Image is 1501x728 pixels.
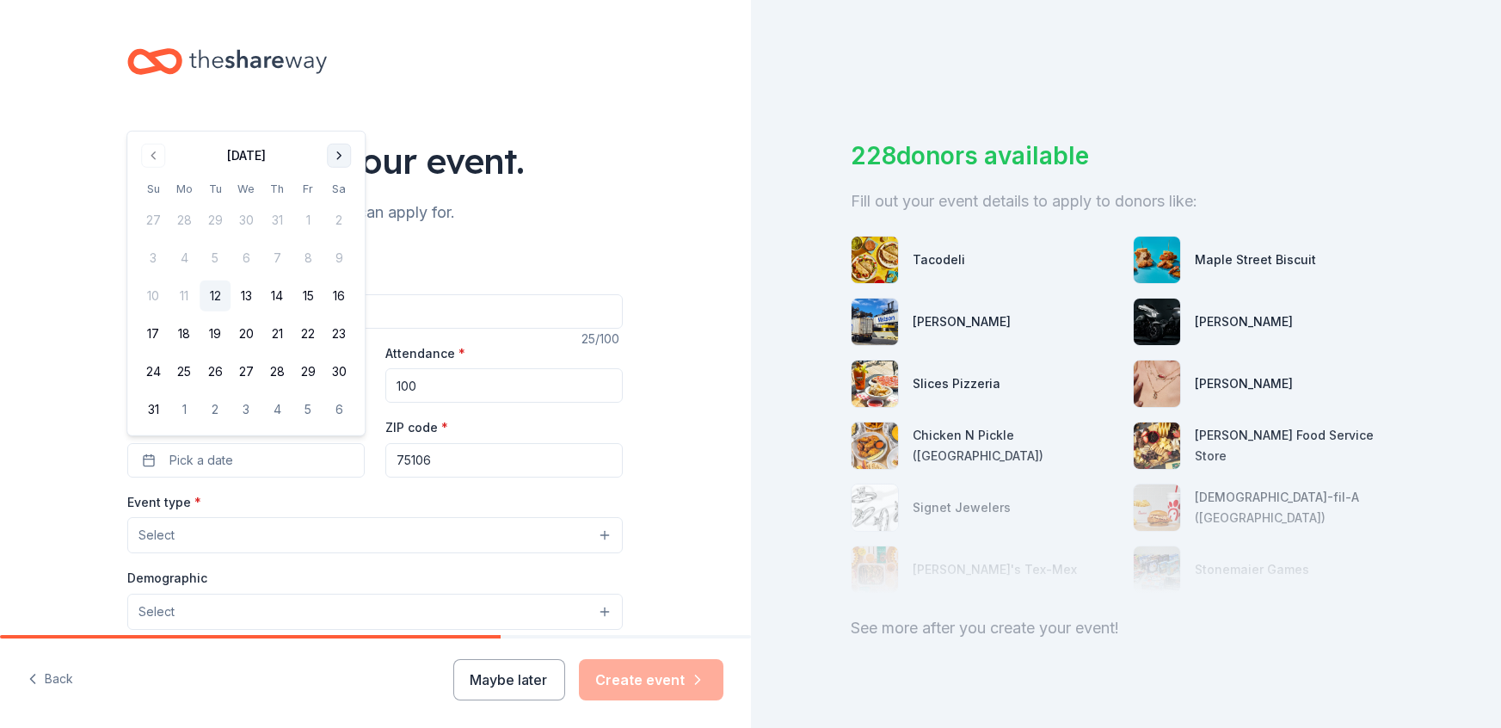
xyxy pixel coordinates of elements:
button: 29 [292,356,323,387]
div: See more after you create your event! [851,614,1401,642]
input: 20 [385,368,623,403]
th: Sunday [138,180,169,198]
th: Saturday [323,180,354,198]
button: 25 [169,356,200,387]
button: 24 [138,356,169,387]
div: Tacodeli [913,250,965,270]
th: Thursday [261,180,292,198]
label: Attendance [385,345,465,362]
th: Tuesday [200,180,231,198]
button: Maybe later [453,659,565,700]
div: Fill out your event details to apply to donors like: [851,188,1401,215]
button: 28 [261,356,292,387]
div: [DATE] [227,145,266,166]
div: We'll find in-kind donations you can apply for. [127,199,623,226]
button: 15 [292,281,323,312]
button: Select [127,517,623,553]
label: ZIP code [385,419,448,436]
div: Tell us about your event. [127,137,623,185]
div: Maple Street Biscuit [1195,250,1316,270]
th: Monday [169,180,200,198]
button: 4 [261,394,292,425]
div: [PERSON_NAME] [1195,312,1293,332]
button: 20 [231,318,261,349]
button: 16 [323,281,354,312]
button: Go to previous month [141,144,165,168]
span: Pick a date [169,450,233,471]
span: Select [138,602,175,622]
button: 30 [323,356,354,387]
button: 13 [231,281,261,312]
th: Friday [292,180,323,198]
button: 23 [323,318,354,349]
th: Wednesday [231,180,261,198]
button: Select [127,594,623,630]
div: 25 /100 [581,329,623,349]
img: photo for Tacodeli [852,237,898,283]
input: Spring Fundraiser [127,294,623,329]
button: 17 [138,318,169,349]
div: [PERSON_NAME] [913,312,1011,332]
button: 27 [231,356,261,387]
button: Back [28,662,73,698]
img: photo for Slices Pizzeria [852,361,898,407]
div: [PERSON_NAME] [1195,373,1293,394]
button: 5 [292,394,323,425]
img: photo for Maple Street Biscuit [1134,237,1180,283]
div: 228 donors available [851,138,1401,174]
img: photo for Matson [852,299,898,345]
button: 2 [200,394,231,425]
button: 22 [292,318,323,349]
button: 14 [261,281,292,312]
button: Go to next month [327,144,351,168]
div: Slices Pizzeria [913,373,1000,394]
button: 21 [261,318,292,349]
button: 12 [200,281,231,312]
label: Event type [127,494,201,511]
img: photo for Dallas Harley-Davidson [1134,299,1180,345]
button: 3 [231,394,261,425]
span: Select [138,525,175,546]
button: 1 [169,394,200,425]
button: 19 [200,318,231,349]
button: 31 [138,394,169,425]
img: photo for Kendra Scott [1134,361,1180,407]
button: 6 [323,394,354,425]
button: 26 [200,356,231,387]
input: 12345 (U.S. only) [385,443,623,478]
button: Pick a date [127,443,365,478]
button: 18 [169,318,200,349]
label: Demographic [127,570,207,587]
